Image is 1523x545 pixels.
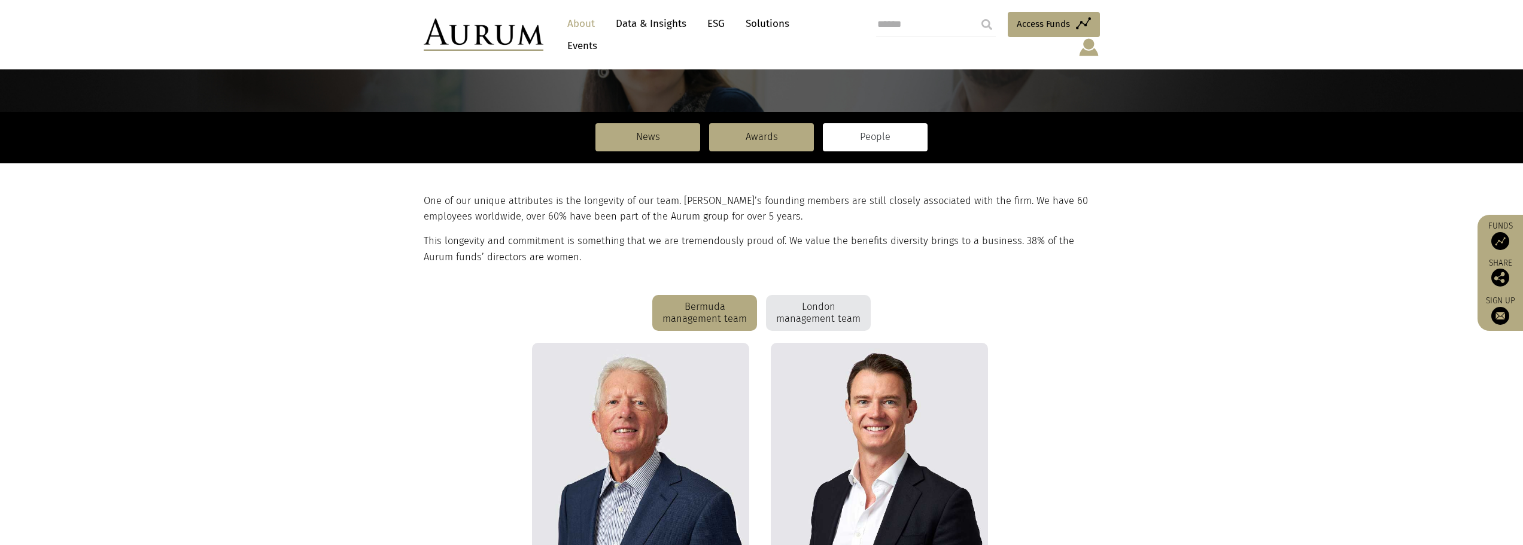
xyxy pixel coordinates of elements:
a: ESG [701,13,731,35]
img: Sign up to our newsletter [1491,307,1509,325]
div: Bermuda management team [652,295,757,331]
a: Events [561,35,597,57]
a: Data & Insights [610,13,692,35]
p: One of our unique attributes is the longevity of our team. [PERSON_NAME]’s founding members are s... [424,193,1097,225]
input: Submit [975,13,999,36]
a: Solutions [740,13,795,35]
div: Share [1484,259,1517,287]
img: Share this post [1491,269,1509,287]
a: Access Funds [1008,12,1100,37]
img: account-icon.svg [1078,37,1100,57]
img: Access Funds [1491,232,1509,250]
a: Funds [1484,221,1517,250]
a: People [823,123,928,151]
a: Awards [709,123,814,151]
a: About [561,13,601,35]
a: News [595,123,700,151]
div: London management team [766,295,871,331]
span: Access Funds [1017,17,1070,31]
a: Sign up [1484,296,1517,325]
img: Aurum [424,19,543,51]
p: This longevity and commitment is something that we are tremendously proud of. We value the benefi... [424,233,1097,265]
